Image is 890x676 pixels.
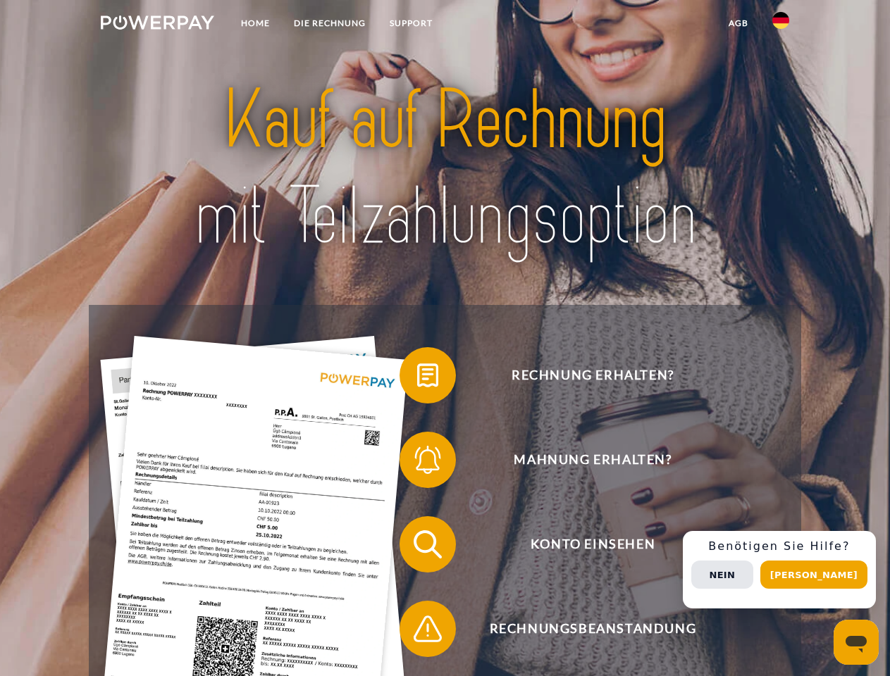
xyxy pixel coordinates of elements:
img: de [772,12,789,29]
span: Rechnung erhalten? [420,347,765,403]
h3: Benötigen Sie Hilfe? [691,539,867,553]
a: DIE RECHNUNG [282,11,378,36]
img: qb_bell.svg [410,442,445,477]
a: agb [717,11,760,36]
img: qb_warning.svg [410,611,445,646]
span: Konto einsehen [420,516,765,572]
button: Konto einsehen [400,516,766,572]
a: Home [229,11,282,36]
img: qb_search.svg [410,527,445,562]
img: title-powerpay_de.svg [135,68,755,270]
a: SUPPORT [378,11,445,36]
img: logo-powerpay-white.svg [101,15,214,30]
button: Nein [691,561,753,589]
button: Rechnungsbeanstandung [400,601,766,657]
button: [PERSON_NAME] [760,561,867,589]
button: Mahnung erhalten? [400,432,766,488]
div: Schnellhilfe [683,531,876,608]
span: Rechnungsbeanstandung [420,601,765,657]
span: Mahnung erhalten? [420,432,765,488]
img: qb_bill.svg [410,358,445,393]
iframe: Schaltfläche zum Öffnen des Messaging-Fensters [834,620,879,665]
button: Rechnung erhalten? [400,347,766,403]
